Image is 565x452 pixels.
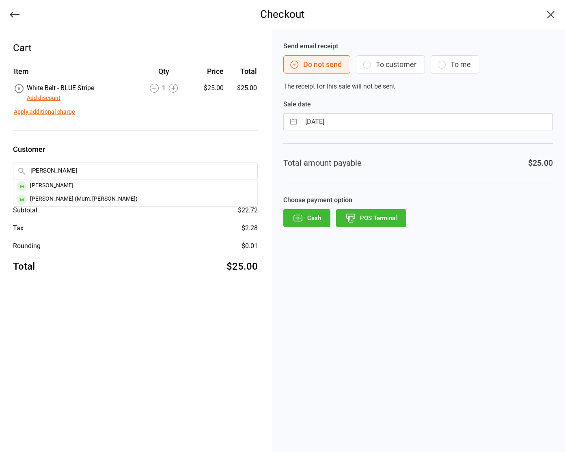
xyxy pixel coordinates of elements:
div: $0.01 [242,241,258,251]
label: Send email receipt [283,41,553,51]
button: To me [431,55,479,74]
td: $25.00 [227,83,257,103]
div: Total amount payable [283,157,362,169]
input: Search by name or scan member number [13,162,258,179]
div: Subtotal [13,205,37,215]
div: 1 [136,83,192,93]
th: Total [227,66,257,82]
label: Sale date [283,99,553,109]
div: Total [13,259,35,274]
span: White Belt - BLUE Stripe [27,84,94,92]
th: Qty [136,66,192,82]
button: Apply additional charge [14,108,75,116]
div: Tax [13,223,24,233]
label: Choose payment option [283,195,553,205]
button: Do not send [283,55,350,74]
div: The receipt for this sale will not be sent [283,41,553,91]
div: Cart [13,41,258,55]
div: [PERSON_NAME] [13,180,257,193]
div: $2.28 [242,223,258,233]
div: $25.00 [192,83,224,93]
button: To customer [356,55,425,74]
button: Cash [283,209,330,227]
label: Customer [13,144,258,155]
button: POS Terminal [336,209,406,227]
div: $25.00 [528,157,553,169]
div: $25.00 [226,259,258,274]
div: Price [192,66,224,77]
div: [PERSON_NAME] (Mum: [PERSON_NAME]) [13,193,257,206]
div: $22.72 [238,205,258,215]
div: Rounding [13,241,41,251]
th: Item [14,66,136,82]
button: Add discount [27,94,60,102]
